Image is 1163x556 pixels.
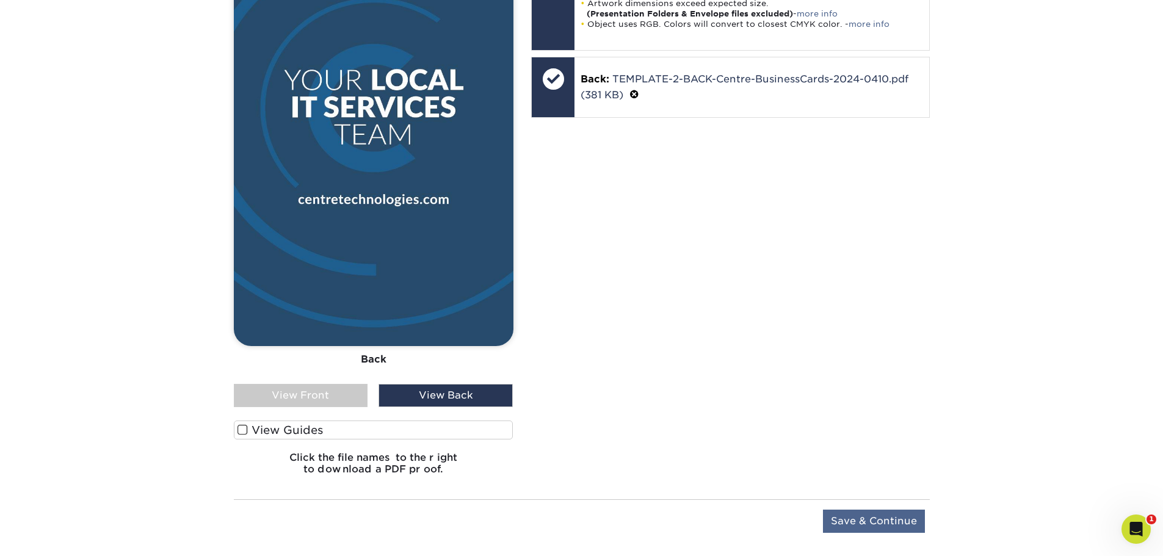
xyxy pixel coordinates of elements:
[234,421,513,439] label: View Guides
[823,510,925,533] input: Save & Continue
[581,73,609,85] span: Back:
[797,9,838,18] a: more info
[849,20,889,29] a: more info
[587,9,793,18] strong: (Presentation Folders & Envelope files excluded)
[234,452,513,485] h6: Click the file names to the right to download a PDF proof.
[234,346,513,373] div: Back
[1147,514,1156,524] span: 1
[379,384,513,407] div: View Back
[234,384,368,407] div: View Front
[581,73,908,101] a: TEMPLATE-2-BACK-Centre-BusinessCards-2024-0410.pdf (381 KB)
[581,19,923,29] li: Object uses RGB. Colors will convert to closest CMYK color. -
[1121,514,1151,544] iframe: Intercom live chat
